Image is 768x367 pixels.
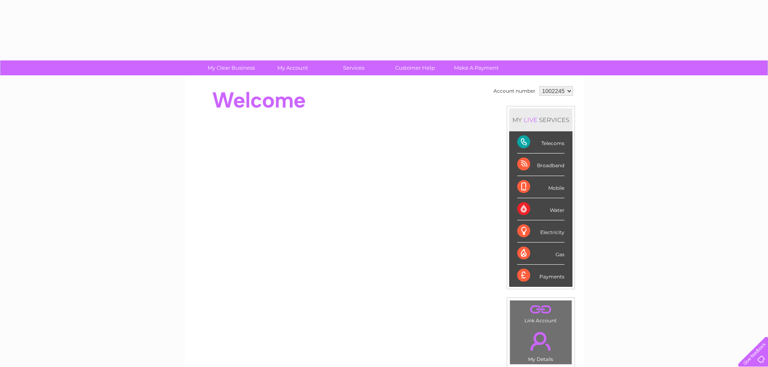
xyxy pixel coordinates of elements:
[517,153,564,176] div: Broadband
[512,327,570,355] a: .
[198,60,264,75] a: My Clear Business
[517,220,564,243] div: Electricity
[517,176,564,198] div: Mobile
[517,131,564,153] div: Telecoms
[509,108,572,131] div: MY SERVICES
[443,60,510,75] a: Make A Payment
[517,265,564,286] div: Payments
[517,198,564,220] div: Water
[517,243,564,265] div: Gas
[259,60,326,75] a: My Account
[382,60,448,75] a: Customer Help
[510,325,572,365] td: My Details
[522,116,539,124] div: LIVE
[512,303,570,317] a: .
[510,300,572,326] td: Link Account
[321,60,387,75] a: Services
[491,84,537,98] td: Account number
